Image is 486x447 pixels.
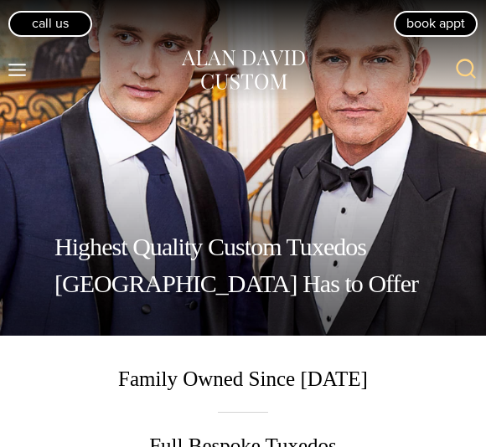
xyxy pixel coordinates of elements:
[101,362,385,413] span: Family Owned Since [DATE]
[446,50,486,90] button: View Search Form
[8,11,92,36] a: Call Us
[180,47,306,94] img: Alan David Custom
[394,11,478,36] a: book appt
[54,212,432,319] h1: Highest Quality Custom Tuxedos [GEOGRAPHIC_DATA] Has to Offer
